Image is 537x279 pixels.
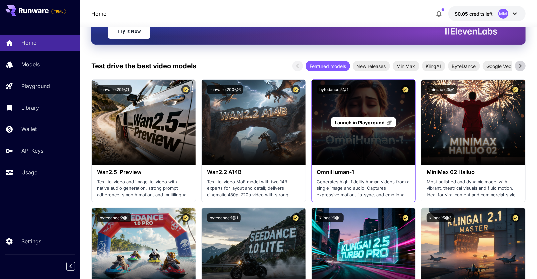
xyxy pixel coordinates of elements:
nav: breadcrumb [91,10,106,18]
span: Add your payment card to enable full platform functionality. [51,7,66,15]
p: Home [21,39,36,47]
span: KlingAI [422,63,445,70]
p: Library [21,104,39,112]
img: alt [421,80,525,165]
span: ByteDance [448,63,480,70]
a: Launch in Playground [331,117,396,128]
p: Most polished and dynamic model with vibrant, theatrical visuals and fluid motion. Ideal for vira... [427,179,520,198]
p: Settings [21,237,41,245]
h3: Wan2.2 A14B [207,169,300,175]
img: alt [202,80,306,165]
button: Certified Model – Vetted for best performance and includes a commercial license. [511,85,520,94]
span: Google Veo [483,63,516,70]
p: API Keys [21,147,43,155]
div: Collapse sidebar [71,260,80,272]
div: New releases [353,61,390,71]
p: Playground [21,82,50,90]
p: Wallet [21,125,37,133]
button: Certified Model – Vetted for best performance and includes a commercial license. [511,213,520,222]
button: Certified Model – Vetted for best performance and includes a commercial license. [181,85,190,94]
p: Generates high-fidelity human videos from a single image and audio. Captures expressive motion, l... [317,179,410,198]
span: New releases [353,63,390,70]
p: Text-to-video MoE model with two 14B experts for layout and detail; delivers cinematic 480p–720p ... [207,179,300,198]
div: Featured models [306,61,350,71]
button: runware:200@6 [207,85,243,94]
button: Collapse sidebar [66,262,75,271]
div: ByteDance [448,61,480,71]
button: runware:201@1 [97,85,132,94]
iframe: Chat Widget [504,247,537,279]
button: klingai:5@3 [427,213,454,222]
span: Launch in Playground [335,120,385,125]
span: Featured models [306,63,350,70]
a: Home [91,10,106,18]
button: bytedance:2@1 [97,213,131,222]
div: KlingAI [422,61,445,71]
p: Models [21,60,40,68]
button: bytedance:1@1 [207,213,241,222]
img: alt [92,80,196,165]
span: MiniMax [393,63,419,70]
button: klingai:6@1 [317,213,344,222]
button: Certified Model – Vetted for best performance and includes a commercial license. [291,213,300,222]
h3: MiniMax 02 Hailuo [427,169,520,175]
p: Test drive the best video models [91,61,196,71]
span: credits left [470,11,493,17]
button: Certified Model – Vetted for best performance and includes a commercial license. [401,213,410,222]
button: minimax:3@1 [427,85,457,94]
button: $0.05MM [448,6,526,21]
div: MiniMax [393,61,419,71]
button: Certified Model – Vetted for best performance and includes a commercial license. [181,213,190,222]
p: Text-to-video and image-to-video with native audio generation, strong prompt adherence, smooth mo... [97,179,190,198]
span: $0.05 [455,11,470,17]
p: Usage [21,168,37,176]
h3: Wan2.5-Preview [97,169,190,175]
button: Certified Model – Vetted for best performance and includes a commercial license. [291,85,300,94]
div: $0.05 [455,10,493,17]
a: Try It Now [108,24,150,39]
button: bytedance:5@1 [317,85,351,94]
span: TRIAL [52,9,66,14]
div: Google Veo [483,61,516,71]
div: MM [498,9,508,19]
button: Certified Model – Vetted for best performance and includes a commercial license. [401,85,410,94]
h3: OmniHuman‑1 [317,169,410,175]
